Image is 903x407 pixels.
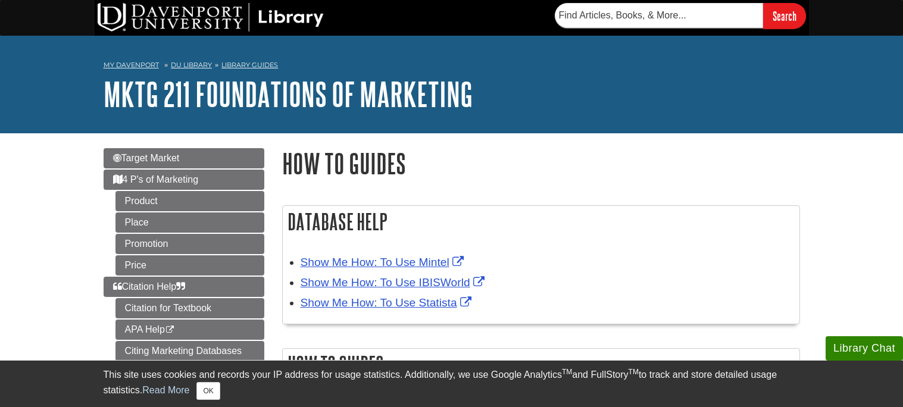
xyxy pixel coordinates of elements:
a: Citing Marketing Databases [115,341,264,361]
div: This site uses cookies and records your IP address for usage statistics. Additionally, we use Goo... [104,368,800,400]
a: Place [115,212,264,233]
sup: TM [562,368,572,376]
i: This link opens in a new window [165,326,175,334]
h1: How To Guides [282,148,800,179]
input: Search [763,3,806,29]
a: My Davenport [104,60,159,70]
a: Library Guides [221,61,278,69]
a: Link opens in new window [301,276,488,289]
a: Target Market [104,148,264,168]
a: Link opens in new window [301,296,474,309]
sup: TM [629,368,639,376]
nav: breadcrumb [104,57,800,76]
a: APA Help [115,320,264,340]
a: Price [115,255,264,275]
a: DU Library [171,61,212,69]
a: Product [115,191,264,211]
a: Citation Help [104,277,264,297]
h2: Database Help [283,206,799,237]
h2: How To Guides [283,349,799,380]
a: Link opens in new window [301,256,467,268]
span: 4 P's of Marketing [113,174,199,184]
img: DU Library [98,3,324,32]
a: 4 P's of Marketing [104,170,264,190]
span: Citation Help [113,281,186,292]
a: Read More [142,385,189,395]
form: Searches DU Library's articles, books, and more [555,3,806,29]
button: Close [196,382,220,400]
button: Library Chat [826,336,903,361]
a: MKTG 211 Foundations of Marketing [104,76,473,112]
input: Find Articles, Books, & More... [555,3,763,28]
a: Promotion [115,234,264,254]
span: Target Market [113,153,180,163]
a: Citation for Textbook [115,298,264,318]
